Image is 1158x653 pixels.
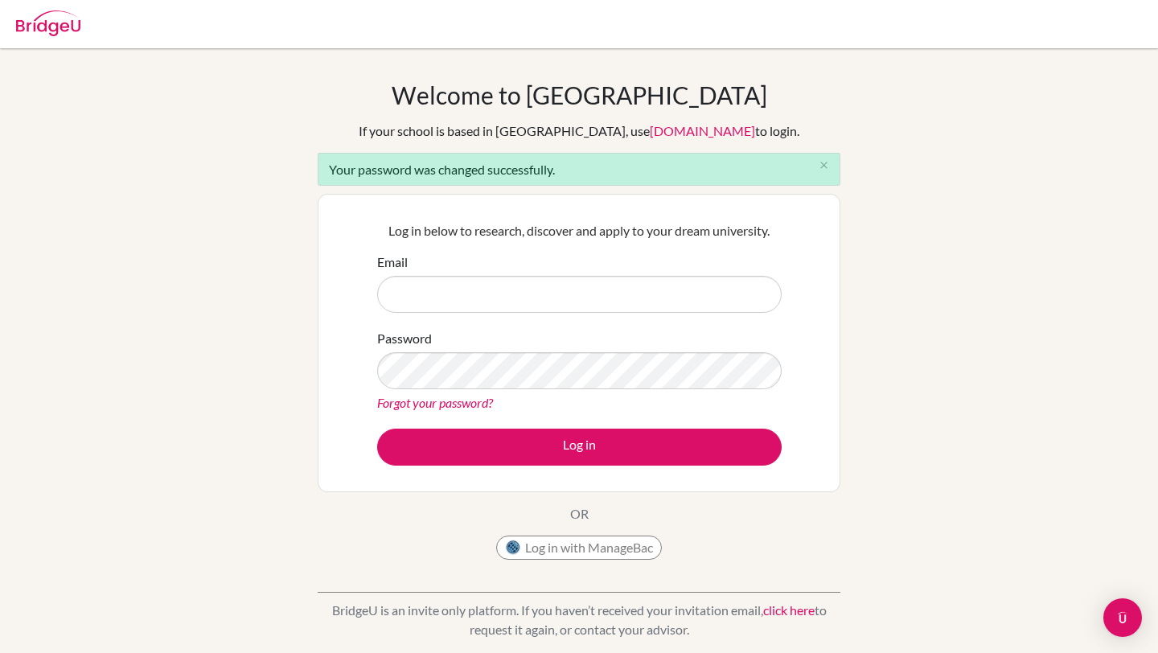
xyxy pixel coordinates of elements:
button: Log in [377,429,782,466]
p: BridgeU is an invite only platform. If you haven’t received your invitation email, to request it ... [318,601,840,639]
a: [DOMAIN_NAME] [650,123,755,138]
div: If your school is based in [GEOGRAPHIC_DATA], use to login. [359,121,799,141]
div: Open Intercom Messenger [1103,598,1142,637]
div: Your password was changed successfully. [318,153,840,186]
label: Password [377,329,432,348]
h1: Welcome to [GEOGRAPHIC_DATA] [392,80,767,109]
button: Log in with ManageBac [496,536,662,560]
a: click here [763,602,815,618]
img: Bridge-U [16,10,80,36]
p: Log in below to research, discover and apply to your dream university. [377,221,782,240]
p: OR [570,504,589,524]
button: Close [807,154,840,178]
i: close [818,159,830,171]
label: Email [377,253,408,272]
a: Forgot your password? [377,395,493,410]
